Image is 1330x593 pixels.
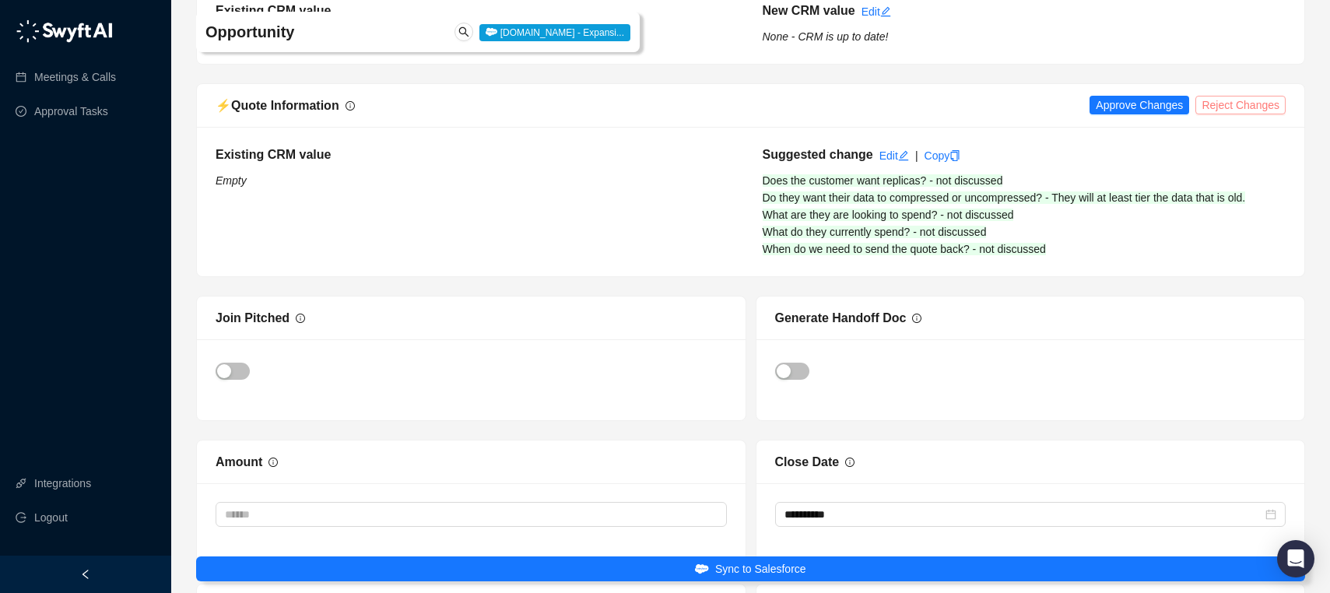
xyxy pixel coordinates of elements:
button: Reject Changes [1195,96,1286,114]
a: [DOMAIN_NAME] - Expansi... [479,26,630,38]
a: Copy [925,149,961,162]
span: info-circle [346,101,355,111]
span: edit [880,6,891,17]
div: Amount [216,452,262,472]
i: Empty [216,174,247,187]
h5: Existing CRM value [216,146,739,164]
span: info-circle [845,458,854,467]
h4: Opportunity [205,21,449,43]
i: None - CRM is up to date! [763,30,889,43]
input: Close Date [784,506,1263,523]
h5: Suggested change [763,146,873,164]
button: Sync to Salesforce [196,556,1305,581]
button: Generate Handoff Doc [775,363,809,380]
a: Meetings & Calls [34,61,116,93]
span: Reject Changes [1202,96,1279,114]
span: edit [898,150,909,161]
span: Logout [34,502,68,533]
span: info-circle [268,458,278,467]
img: logo-05li4sbe.png [16,19,113,43]
button: Approve Changes [1090,96,1189,114]
a: Edit [879,149,909,162]
span: info-circle [912,314,921,323]
input: Amount [216,503,726,526]
button: Join Pitched [216,363,250,380]
h5: Existing CRM value [216,2,739,20]
span: search [458,26,469,37]
a: Edit [862,5,891,18]
h5: New CRM value [763,2,855,20]
div: | [915,147,918,164]
div: Close Date [775,452,840,472]
span: [DOMAIN_NAME] - Expansi... [479,24,630,41]
a: Approval Tasks [34,96,108,127]
div: Join Pitched [216,308,290,328]
span: Does the customer want replicas? - not discussed Do they want their data to compressed or uncompr... [763,174,1246,255]
span: copy [949,150,960,161]
a: Integrations [34,468,91,499]
span: logout [16,512,26,523]
span: Approve Changes [1096,96,1183,114]
div: Generate Handoff Doc [775,308,907,328]
span: info-circle [296,314,305,323]
div: Open Intercom Messenger [1277,540,1314,577]
span: left [80,569,91,580]
span: Sync to Salesforce [715,560,806,577]
span: ⚡️ Quote Information [216,99,339,112]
